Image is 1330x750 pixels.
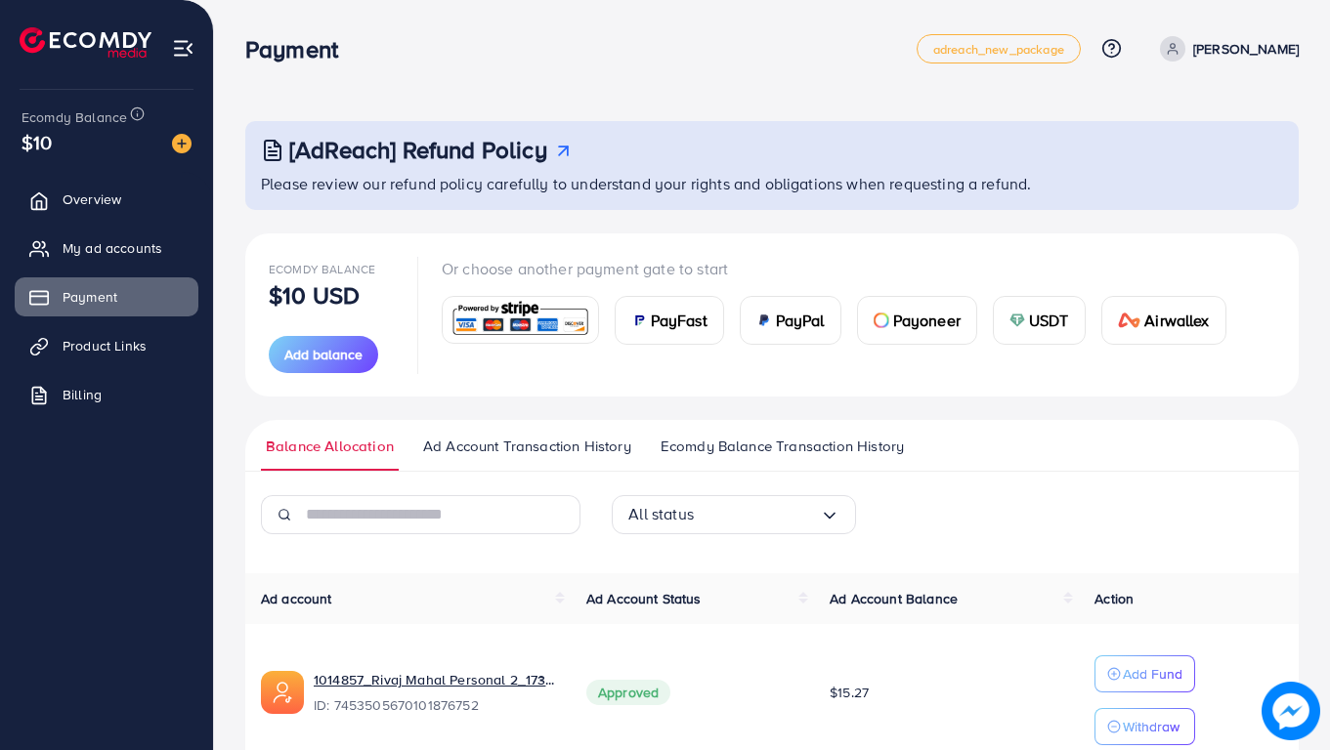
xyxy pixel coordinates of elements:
span: Ecomdy Balance [21,107,127,127]
input: Search for option [694,499,820,529]
span: adreach_new_package [933,43,1064,56]
a: card [442,296,599,344]
a: Billing [15,375,198,414]
img: card [631,312,647,328]
span: Action [1094,589,1134,608]
img: card [756,312,772,328]
span: My ad accounts [63,238,162,258]
div: <span class='underline'>1014857_Rivaj Mahal Personal 2_1735404529188</span></br>7453505670101876752 [314,670,555,715]
a: adreach_new_package [917,34,1081,63]
span: Add balance [284,345,363,364]
button: Add Fund [1094,655,1195,692]
span: Balance Allocation [266,436,394,457]
span: USDT [1029,309,1069,332]
a: cardPayPal [740,296,841,345]
span: $15.27 [830,683,869,702]
a: My ad accounts [15,229,198,268]
img: card [449,299,592,341]
a: Payment [15,277,198,316]
button: Withdraw [1094,708,1195,745]
img: card [1118,312,1141,328]
img: card [1009,312,1025,328]
p: Please review our refund policy carefully to understand your rights and obligations when requesti... [261,172,1287,195]
img: logo [20,27,151,58]
p: Withdraw [1123,715,1180,738]
img: menu [172,37,194,60]
span: Ad Account Balance [830,589,958,608]
h3: Payment [245,35,354,63]
button: Add balance [269,336,378,373]
span: All status [628,499,694,529]
span: Ad Account Status [586,589,702,608]
span: Airwallex [1144,309,1209,332]
span: ID: 7453505670101876752 [314,695,555,715]
p: Add Fund [1123,662,1182,686]
a: Overview [15,180,198,219]
img: ic-ads-acc.e4c84228.svg [261,671,304,714]
span: Ad account [261,589,332,608]
h3: [AdReach] Refund Policy [289,136,547,164]
span: Billing [63,385,102,404]
span: Ecomdy Balance [269,261,375,277]
span: $10 [21,128,52,156]
span: Overview [63,189,121,209]
span: Payoneer [893,309,961,332]
span: PayPal [776,309,825,332]
a: Product Links [15,326,198,365]
span: Ad Account Transaction History [423,436,631,457]
p: [PERSON_NAME] [1193,37,1299,61]
p: $10 USD [269,283,360,307]
a: cardUSDT [993,296,1086,345]
img: card [874,312,889,328]
img: image [172,134,192,153]
a: cardPayFast [615,296,724,345]
div: Search for option [612,495,856,534]
a: 1014857_Rivaj Mahal Personal 2_1735404529188 [314,670,555,689]
span: Product Links [63,336,147,355]
a: cardAirwallex [1101,296,1226,345]
p: Or choose another payment gate to start [442,257,1242,280]
span: Payment [63,287,117,307]
a: cardPayoneer [857,296,977,345]
span: Approved [586,680,670,705]
a: [PERSON_NAME] [1152,36,1299,62]
img: image [1262,682,1320,740]
span: PayFast [651,309,708,332]
span: Ecomdy Balance Transaction History [661,436,904,457]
